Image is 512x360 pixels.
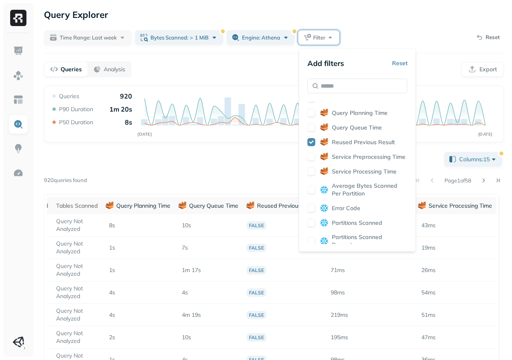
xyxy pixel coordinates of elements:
[246,311,266,319] p: false
[56,202,98,210] div: Tables Scanned
[109,334,115,341] p: 2s
[444,177,471,184] p: Page 1 of 58
[246,221,266,230] p: false
[59,105,93,113] p: P90 Duration
[332,204,360,212] span: Error Code
[246,244,266,252] p: false
[444,152,502,167] button: Columns:15
[44,7,108,22] p: Query Explorer
[137,132,152,137] tspan: [DATE]
[486,33,500,42] p: Reset
[56,329,98,345] p: Query Not Analyzed
[332,124,382,132] span: Query Queue Time
[56,285,98,300] p: Query Not Analyzed
[182,311,201,319] p: 4m 19s
[59,119,93,126] p: P50 Duration
[109,289,115,296] p: 4s
[13,70,24,81] img: Assets
[332,153,405,161] span: Service Preprocessing Time
[109,105,132,113] p: 1m 20s
[182,334,191,341] p: 10s
[421,334,436,341] p: 47ms
[135,30,223,45] button: Bytes Scanned:>1 MiB
[13,336,24,348] img: Unity
[125,118,132,126] p: 8s
[109,244,115,252] p: 1s
[109,222,115,229] p: 8s
[56,217,98,233] p: Query Not Analyzed
[120,92,132,100] p: 920
[421,266,436,274] p: 26ms
[109,311,115,319] p: 4s
[313,34,325,42] span: Filter
[182,266,201,274] p: 1m 17s
[59,92,79,100] p: Queries
[429,202,492,210] p: Service Processing Time
[10,10,26,26] img: Ryft
[392,56,407,70] button: Reset
[332,168,397,176] span: Service Processing Time
[182,289,188,296] p: 4s
[421,222,436,229] p: 43ms
[332,182,407,198] span: Average Bytes Scanned Per Partition
[13,143,24,154] img: Insights
[331,311,348,319] p: 219ms
[332,219,382,227] span: Partitions Scanned
[44,176,87,184] p: 920 queries found
[56,307,98,323] p: Query Not Analyzed
[227,30,295,45] button: Engine: athena
[56,240,98,255] p: Query Not Analyzed
[246,288,266,297] p: false
[182,222,191,229] p: 10s
[182,244,188,252] p: 7s
[44,30,132,45] button: Time Range: Last week
[13,94,24,105] img: Asset Explorer
[190,34,193,42] span: >
[298,30,340,45] button: Filter
[56,262,98,278] p: Query Not Analyzed
[242,34,280,42] span: Engine: athena
[307,59,344,68] p: Add filters
[331,266,345,274] p: 71ms
[189,202,238,210] p: Query Queue Time
[472,31,504,44] button: Reset
[478,132,492,137] tspan: [DATE]
[421,244,436,252] p: 19ms
[246,333,266,342] p: false
[421,311,436,319] p: 51ms
[195,34,209,42] span: 1 MiB
[13,168,24,178] img: Optimization
[331,289,345,296] p: 98ms
[332,138,395,146] span: Reused Previous Result
[461,62,504,77] button: Export
[116,202,170,210] p: Query Planning Time
[331,334,348,341] p: 195ms
[459,155,498,163] span: Columns: 15
[421,289,436,296] p: 54ms
[332,233,407,249] span: Partitions Scanned Percentage
[60,34,117,42] span: Time Range: Last week
[61,66,82,73] p: Queries
[109,266,115,274] p: 1s
[150,34,188,42] span: Bytes Scanned :
[246,266,266,274] p: false
[104,66,125,73] p: Analysis
[332,109,388,117] span: Query Planning Time
[257,202,319,210] p: Reused Previous Result
[13,46,24,56] img: Dashboard
[13,119,24,130] img: Query Explorer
